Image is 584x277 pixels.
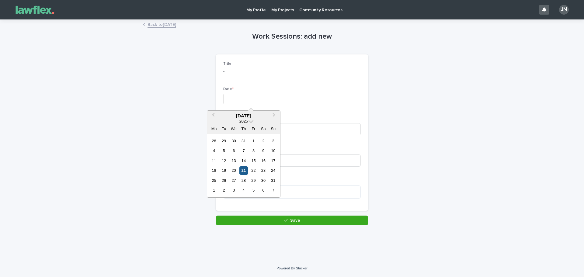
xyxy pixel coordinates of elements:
[216,216,368,225] button: Save
[148,21,176,28] a: Back to[DATE]
[249,166,258,175] div: Choose Friday, 22 August 2025
[259,186,267,194] div: Choose Saturday, 6 September 2025
[269,166,277,175] div: Choose Sunday, 24 August 2025
[259,125,267,133] div: Sa
[249,147,258,155] div: Choose Friday, 8 August 2025
[230,125,238,133] div: We
[239,137,248,145] div: Choose Thursday, 31 July 2025
[220,176,228,185] div: Choose Tuesday, 26 August 2025
[230,186,238,194] div: Choose Wednesday, 3 September 2025
[249,137,258,145] div: Choose Friday, 1 August 2025
[210,176,218,185] div: Choose Monday, 25 August 2025
[249,186,258,194] div: Choose Friday, 5 September 2025
[249,176,258,185] div: Choose Friday, 29 August 2025
[230,157,238,165] div: Choose Wednesday, 13 August 2025
[270,111,280,121] button: Next Month
[269,186,277,194] div: Choose Sunday, 7 September 2025
[269,157,277,165] div: Choose Sunday, 17 August 2025
[210,157,218,165] div: Choose Monday, 11 August 2025
[269,147,277,155] div: Choose Sunday, 10 August 2025
[239,186,248,194] div: Choose Thursday, 4 September 2025
[559,5,569,15] div: JN
[223,62,231,66] span: Title
[269,137,277,145] div: Choose Sunday, 3 August 2025
[216,32,368,41] h1: Work Sessions: add new
[210,166,218,175] div: Choose Monday, 18 August 2025
[259,157,267,165] div: Choose Saturday, 16 August 2025
[259,176,267,185] div: Choose Saturday, 30 August 2025
[210,186,218,194] div: Choose Monday, 1 September 2025
[209,136,278,195] div: month 2025-08
[210,137,218,145] div: Choose Monday, 28 July 2025
[220,157,228,165] div: Choose Tuesday, 12 August 2025
[239,176,248,185] div: Choose Thursday, 28 August 2025
[259,166,267,175] div: Choose Saturday, 23 August 2025
[220,166,228,175] div: Choose Tuesday, 19 August 2025
[276,266,307,270] a: Powered By Stacker
[230,166,238,175] div: Choose Wednesday, 20 August 2025
[290,218,300,223] span: Save
[223,68,361,75] p: -
[259,147,267,155] div: Choose Saturday, 9 August 2025
[269,125,277,133] div: Su
[239,166,248,175] div: Choose Thursday, 21 August 2025
[259,137,267,145] div: Choose Saturday, 2 August 2025
[223,87,234,91] span: Date
[220,147,228,155] div: Choose Tuesday, 5 August 2025
[207,113,280,119] div: [DATE]
[220,125,228,133] div: Tu
[239,119,248,123] span: 2025
[210,125,218,133] div: Mo
[230,137,238,145] div: Choose Wednesday, 30 July 2025
[208,111,217,121] button: Previous Month
[239,147,248,155] div: Choose Thursday, 7 August 2025
[269,176,277,185] div: Choose Sunday, 31 August 2025
[230,147,238,155] div: Choose Wednesday, 6 August 2025
[249,125,258,133] div: Fr
[230,176,238,185] div: Choose Wednesday, 27 August 2025
[12,4,58,16] img: Gnvw4qrBSHOAfo8VMhG6
[210,147,218,155] div: Choose Monday, 4 August 2025
[220,137,228,145] div: Choose Tuesday, 29 July 2025
[220,186,228,194] div: Choose Tuesday, 2 September 2025
[249,157,258,165] div: Choose Friday, 15 August 2025
[239,157,248,165] div: Choose Thursday, 14 August 2025
[239,125,248,133] div: Th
